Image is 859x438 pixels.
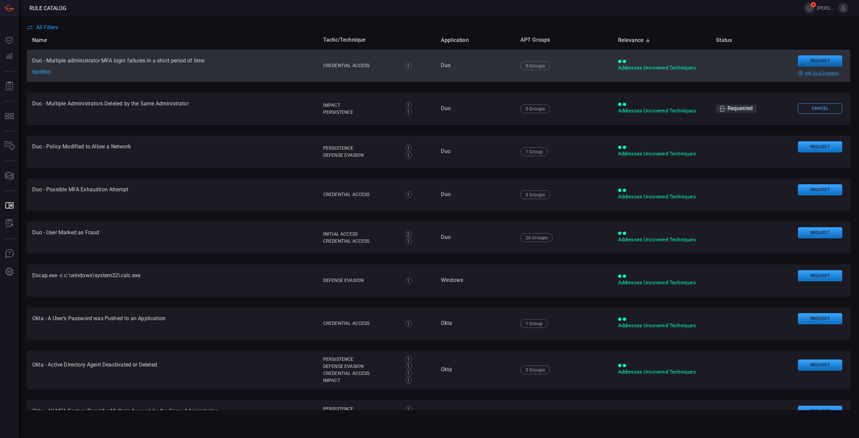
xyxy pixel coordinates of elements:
div: Impact [323,102,398,109]
div: 1 [405,377,412,384]
div: 1 Group [520,319,548,328]
td: Okta [436,400,515,432]
div: Persistence [323,405,398,412]
div: Addresses Uncovered Techniques [618,193,706,200]
button: ALERT ANALYSIS [1,216,17,232]
div: 1 [405,320,412,327]
span: [PERSON_NAME].[PERSON_NAME] [817,5,836,11]
td: Duo [436,136,515,168]
button: Cards [1,168,17,184]
td: Duo - Multiple administrator MFA login failures in a short period of time [27,50,318,82]
td: Okta - A User’s Password was Pushed to an Application [27,307,318,340]
button: Request [798,55,842,66]
td: Okta - All MFA Factors Reset for Multiple Account by the Same Administrator [27,400,318,432]
td: Duo [436,222,515,254]
div: 3 Groups [520,190,550,199]
button: All Filters [27,24,58,31]
div: Requested [716,105,757,113]
div: Initial Access [323,231,398,238]
td: Duo - Multiple Administrators Deleted by the Same Administrator [27,93,318,125]
div: 1 [405,406,412,412]
button: Request [798,359,842,371]
div: Addresses Uncovered Techniques [618,369,706,376]
div: Addresses Uncovered Techniques [618,64,706,71]
div: Credential Access [323,191,398,198]
div: Read More [32,69,79,74]
button: Dashboard [1,32,17,48]
button: 4 [804,3,814,13]
div: 1 [405,277,412,284]
div: 1 [405,62,412,69]
span: All Filters [36,24,58,31]
div: Credential Access [323,320,398,327]
td: Duo [436,50,515,82]
td: Dxcap.exe -c c:\windows\system32\calc.exe [27,264,318,297]
td: Duo - User Marked as Fraud [27,222,318,254]
div: 5 Groups [520,104,550,113]
button: Request [798,406,842,417]
div: 1 [405,191,412,198]
div: Persistence [323,145,398,152]
div: ask us a question [798,70,845,76]
button: Detections [1,48,17,64]
div: 1 [405,145,412,151]
button: Rule Catalog [1,198,17,214]
td: Duo [436,179,515,211]
span: Status [716,36,741,44]
div: 26 Groups [520,233,553,242]
div: 1 [405,363,412,370]
div: 1 [405,102,412,108]
span: Name [32,36,56,44]
button: Preferences [1,264,17,280]
td: Duo - Policy Modified to Allow a Network [27,136,318,168]
div: Defense Evasion [323,363,398,370]
td: Windows [436,264,515,297]
span: Relevance [618,36,653,44]
span: Rule Catalog [30,5,66,11]
div: 1 [405,152,412,158]
td: Duo - Possible MFA Exhaustion Attempt [27,179,318,211]
div: 1 [405,109,412,115]
button: Request [798,313,842,324]
button: Cancel [798,103,842,114]
div: 1 Group [520,147,548,156]
div: 1 [405,356,412,362]
div: Addresses Uncovered Techniques [618,150,706,157]
button: Request [798,270,842,281]
div: Addresses Uncovered Techniques [618,322,706,329]
div: 1 [405,370,412,377]
td: Okta - Active Directory Agent Deactivated or Deleted [27,350,318,389]
button: Reports [1,78,17,94]
div: Impact [323,377,398,384]
div: 5 Groups [520,61,550,70]
div: Defense Evasion [323,152,398,159]
div: Persistence [323,356,398,363]
span: 4 [811,2,816,7]
div: 1 [405,238,412,244]
td: Duo [436,93,515,125]
button: Ask Us A Question [1,246,17,262]
td: Okta [436,350,515,389]
div: Defense Evasion [323,277,398,284]
td: Okta [436,307,515,340]
div: Addresses Uncovered Techniques [618,236,706,243]
div: Addresses Uncovered Techniques [618,107,706,114]
button: Inventory [1,138,17,154]
div: Credential Access [323,238,398,245]
div: Addresses Uncovered Techniques [618,279,706,286]
button: Request [798,184,842,195]
div: Credential Access [323,62,398,69]
div: Persistence [323,109,398,116]
div: 3 Groups [520,366,550,374]
span: Application [441,36,477,44]
th: APT Groups [515,31,613,50]
button: Request [798,141,842,152]
div: Credential Access [323,370,398,377]
button: Request [798,227,842,238]
div: 2 [405,231,412,237]
button: MITRE - Detection Posture [1,108,17,124]
th: Tactic/Technique [318,31,436,50]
